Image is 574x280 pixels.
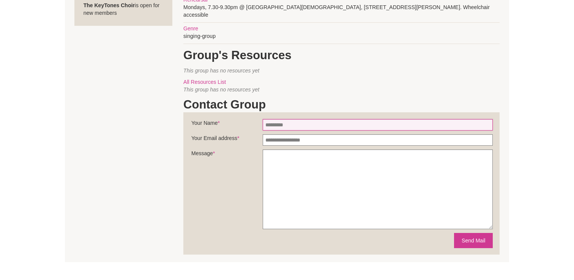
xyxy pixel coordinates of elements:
button: Send Mail [454,233,493,248]
h1: Group's Resources [183,48,500,63]
div: Genre [183,25,500,32]
h1: Contact Group [183,97,500,112]
label: Your Name [191,119,263,131]
div: All Resources List [183,78,500,86]
strong: The KeyTones Choir [84,2,135,8]
label: Message [191,149,263,161]
label: Your Email address [191,134,263,146]
span: This group has no resources yet [183,68,259,74]
span: This group has no resources yet [183,87,259,93]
